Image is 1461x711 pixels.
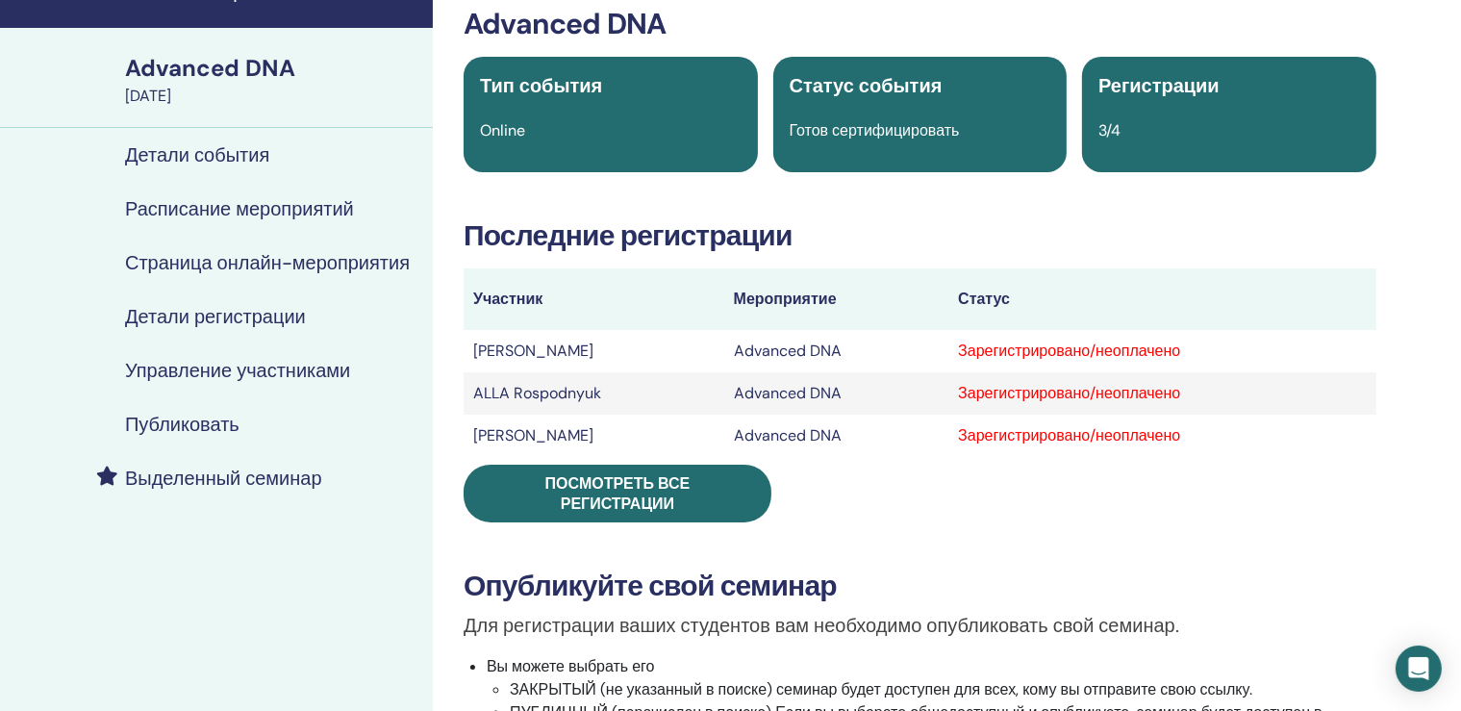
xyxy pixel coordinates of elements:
div: Advanced DNA [125,52,421,85]
td: [PERSON_NAME] [464,330,724,372]
td: Advanced DNA [724,372,949,415]
td: ALLA Rospodnyuk [464,372,724,415]
div: Зарегистрировано/неоплачено [958,424,1366,447]
span: Готов сертифицировать [790,120,960,140]
th: Мероприятие [724,268,949,330]
span: Тип события [480,73,602,98]
h4: Расписание мероприятий [125,197,354,220]
a: Advanced DNA[DATE] [113,52,433,108]
li: ЗАКРЫТЫЙ (не указанный в поиске) семинар будет доступен для всех, кому вы отправите свою ссылку. [510,678,1376,701]
a: Посмотреть все регистрации [464,465,771,522]
div: Зарегистрировано/неоплачено [958,382,1366,405]
span: 3/4 [1098,120,1121,140]
div: Open Intercom Messenger [1396,646,1442,692]
h4: Управление участниками [125,359,350,382]
td: [PERSON_NAME] [464,415,724,457]
div: Зарегистрировано/неоплачено [958,340,1366,363]
span: Регистрации [1098,73,1220,98]
h3: Последние регистрации [464,218,1376,253]
p: Для регистрации ваших студентов вам необходимо опубликовать свой семинар. [464,611,1376,640]
h3: Advanced DNA [464,7,1376,41]
th: Статус [948,268,1375,330]
td: Advanced DNA [724,415,949,457]
h4: Публиковать [125,413,239,436]
span: Статус события [790,73,943,98]
th: Участник [464,268,724,330]
h3: Опубликуйте свой семинар [464,569,1376,603]
div: [DATE] [125,85,421,108]
h4: Детали регистрации [125,305,306,328]
h4: Выделенный семинар [125,467,322,490]
h4: Страница онлайн-мероприятия [125,251,410,274]
span: Посмотреть все регистрации [545,473,691,514]
h4: Детали события [125,143,269,166]
td: Advanced DNA [724,330,949,372]
span: Online [480,120,525,140]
